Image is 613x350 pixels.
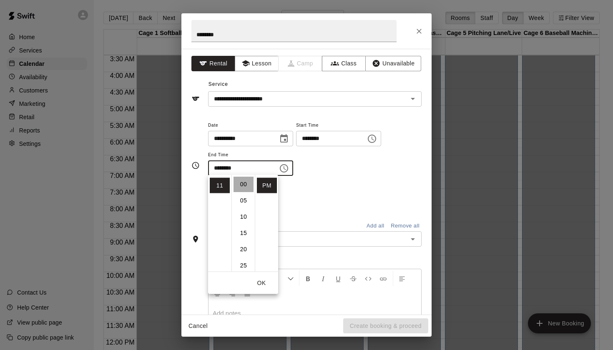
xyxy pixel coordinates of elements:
[364,130,380,147] button: Choose time, selected time is 9:00 AM
[361,271,375,286] button: Insert Code
[276,130,292,147] button: Choose date, selected date is Sep 11, 2025
[322,56,366,71] button: Class
[208,150,293,161] span: End Time
[248,275,275,291] button: OK
[395,271,409,286] button: Left Align
[185,318,211,334] button: Cancel
[316,271,330,286] button: Format Italics
[234,193,254,208] li: 5 minutes
[234,242,254,257] li: 20 minutes
[362,220,389,232] button: Add all
[407,233,419,245] button: Open
[209,253,422,267] span: Notes
[257,178,277,193] li: PM
[412,24,427,39] button: Close
[376,271,390,286] button: Insert Link
[276,160,292,177] button: Choose time, selected time is 11:30 PM
[231,175,255,272] ul: Select minutes
[234,209,254,225] li: 10 minutes
[301,271,315,286] button: Format Bold
[234,177,254,192] li: 0 minutes
[234,225,254,241] li: 15 minutes
[346,271,360,286] button: Format Strikethrough
[191,235,200,243] svg: Rooms
[279,56,322,71] span: Camps can only be created in the Services page
[208,175,231,272] ul: Select hours
[191,95,200,103] svg: Service
[208,120,293,131] span: Date
[407,93,419,105] button: Open
[235,56,279,71] button: Lesson
[389,220,422,232] button: Remove all
[331,271,345,286] button: Format Underline
[209,81,228,87] span: Service
[191,313,200,322] svg: Notes
[234,258,254,273] li: 25 minutes
[255,175,278,272] ul: Select meridiem
[296,120,381,131] span: Start Time
[210,178,230,193] li: 11 hours
[191,56,235,71] button: Rental
[191,161,200,170] svg: Timing
[365,56,421,71] button: Unavailable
